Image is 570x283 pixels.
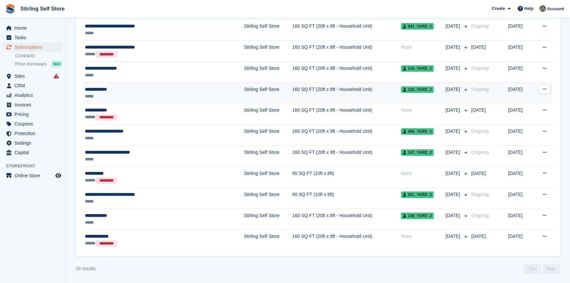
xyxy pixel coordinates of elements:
[401,23,434,30] span: 041_YARD_2
[508,146,534,167] td: [DATE]
[14,171,54,180] span: Online Store
[54,73,59,79] i: Smart entry sync failures have occurred
[3,171,62,180] a: menu
[244,103,292,125] td: Stirling Self Store
[14,91,54,100] span: Analytics
[471,192,489,197] span: Ongoing
[401,86,434,93] span: 120_Yard_2
[471,44,486,50] span: [DATE]
[3,138,62,148] a: menu
[14,110,54,119] span: Pricing
[401,128,434,135] span: 094_Yard_1
[471,234,486,239] span: [DATE]
[508,103,534,125] td: [DATE]
[508,209,534,230] td: [DATE]
[471,150,489,155] span: Ongoing
[15,61,47,67] span: Price increases
[292,40,401,61] td: 160 SQ FT (20ft x 8ft - Household Unit)
[471,107,486,113] span: [DATE]
[446,107,461,114] span: [DATE]
[401,149,434,156] span: 147_Yard_2
[3,148,62,157] a: menu
[446,23,461,30] span: [DATE]
[508,40,534,61] td: [DATE]
[292,103,401,125] td: 160 SQ FT (20ft x 8ft - Household Unit)
[14,100,54,109] span: Invoices
[14,148,54,157] span: Capital
[446,233,461,240] span: [DATE]
[446,128,461,135] span: [DATE]
[14,129,54,138] span: Protection
[3,129,62,138] a: menu
[18,3,67,14] a: Stirling Self Store
[15,53,62,59] a: Contracts
[6,163,65,169] span: Storefront
[401,233,446,240] div: None
[244,209,292,230] td: Stirling Self Store
[244,166,292,187] td: Stirling Self Store
[401,107,446,114] div: None
[492,5,505,12] span: Create
[15,60,62,68] a: Price increases NEW
[244,146,292,167] td: Stirling Self Store
[292,209,401,230] td: 160 SQ FT (20ft x 8ft - Household Unit)
[3,42,62,52] a: menu
[3,23,62,33] a: menu
[401,65,434,72] span: 119_Yard_2
[446,149,461,156] span: [DATE]
[292,62,401,83] td: 160 SQ FT (20ft x 8ft - Household Unit)
[244,125,292,146] td: Stirling Self Store
[51,61,62,67] div: NEW
[446,86,461,93] span: [DATE]
[401,191,434,198] span: 201_YARD_2
[446,212,461,219] span: [DATE]
[76,265,96,272] div: 16 results
[14,33,54,42] span: Tasks
[14,71,54,81] span: Sites
[446,170,461,177] span: [DATE]
[471,171,486,176] span: [DATE]
[292,166,401,187] td: 80 SQ FT (10ft x 8ft)
[244,82,292,103] td: Stirling Self Store
[446,44,461,51] span: [DATE]
[292,230,401,251] td: 160 SQ FT (20ft x 8ft - Household Unit)
[292,146,401,167] td: 160 SQ FT (20ft x 8ft - Household Unit)
[3,100,62,109] a: menu
[14,119,54,128] span: Coupons
[244,19,292,41] td: Stirling Self Store
[401,170,446,177] div: None
[54,172,62,180] a: Preview store
[508,62,534,83] td: [DATE]
[14,23,54,33] span: Home
[508,188,534,209] td: [DATE]
[539,5,546,12] img: Lucy
[244,40,292,61] td: Stirling Self Store
[471,213,489,218] span: Ongoing
[471,23,489,29] span: Ongoing
[292,19,401,41] td: 160 SQ FT (20ft x 8ft - Household Unit)
[508,166,534,187] td: [DATE]
[3,81,62,90] a: menu
[14,81,54,90] span: CRM
[3,110,62,119] a: menu
[244,230,292,251] td: Stirling Self Store
[471,87,489,92] span: Ongoing
[508,82,534,103] td: [DATE]
[3,71,62,81] a: menu
[292,125,401,146] td: 160 SQ FT (20ft x 8ft - Household Unit)
[401,212,434,219] span: 148_Yard_2
[523,264,540,274] a: Previous
[292,82,401,103] td: 160 SQ FT (20ft x 8ft - Household Unit)
[524,5,533,12] span: Help
[292,188,401,209] td: 80 SQ FT (10ft x 8ft)
[522,264,561,274] nav: Page
[3,33,62,42] a: menu
[401,44,446,51] div: None
[508,125,534,146] td: [DATE]
[508,230,534,251] td: [DATE]
[547,6,564,12] span: Account
[543,264,560,274] a: Next
[446,65,461,72] span: [DATE]
[471,66,489,71] span: Ongoing
[14,138,54,148] span: Settings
